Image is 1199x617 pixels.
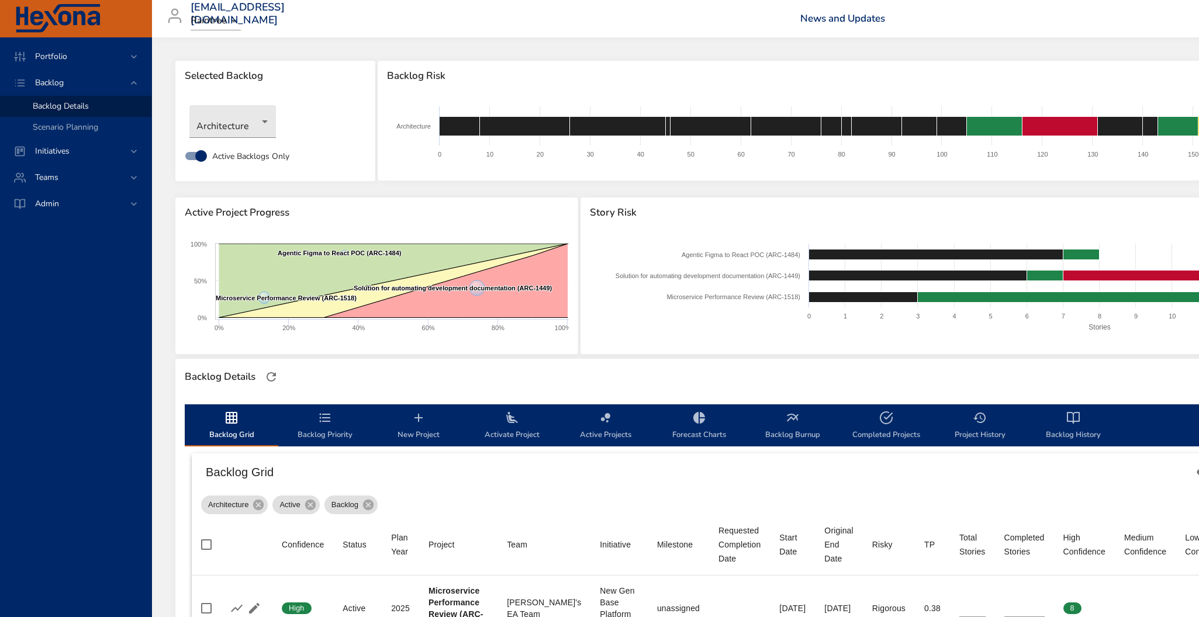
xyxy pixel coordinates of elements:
span: Active Project Progress [185,207,569,219]
button: Show Burnup [228,599,246,617]
text: 150 [1188,151,1198,158]
div: Initiative [600,538,631,552]
span: Portfolio [26,51,77,62]
text: 5 [989,313,992,320]
div: High Confidence [1063,531,1105,559]
span: Active Backlogs Only [212,150,289,162]
div: Sort [959,531,986,559]
text: 7 [1062,313,1065,320]
span: Backlog [26,77,73,88]
span: 8 [1063,603,1081,613]
text: 0 [438,151,441,158]
div: Raintree [191,12,241,30]
button: Edit Project Details [246,599,263,617]
div: Sort [429,538,455,552]
text: 3 [916,313,920,320]
text: 0% [215,324,224,331]
text: 130 [1088,151,1098,158]
text: 60 [738,151,745,158]
div: Sort [779,531,806,559]
text: 10 [486,151,493,158]
text: 40 [637,151,644,158]
div: unassigned [657,602,700,614]
span: Activate Project [472,411,552,442]
span: Active Projects [566,411,645,442]
text: 90 [889,151,896,158]
text: 50 [687,151,694,158]
text: Stories [1089,323,1110,331]
text: 100% [191,241,207,248]
div: Sort [391,531,410,559]
div: 2025 [391,602,410,614]
div: [DATE] [779,602,806,614]
div: Sort [657,538,693,552]
div: Active [272,495,319,514]
div: Sort [924,538,935,552]
text: 4 [952,313,956,320]
span: Initiative [600,538,638,552]
div: Project [429,538,455,552]
span: Status [343,538,372,552]
div: Architecture [201,495,268,514]
text: Microservice Performance Review (ARC-1518) [666,293,800,300]
text: 100% [555,324,571,331]
div: Start Date [779,531,806,559]
div: Team [507,538,527,552]
div: Plan Year [391,531,410,559]
div: [DATE] [824,602,853,614]
span: TP [924,538,941,552]
div: Architecture [189,105,276,138]
text: 0 [807,313,811,320]
text: 2 [880,313,883,320]
text: 6 [1025,313,1029,320]
span: Scenario Planning [33,122,98,133]
div: Sort [824,524,853,566]
div: Active [343,602,372,614]
div: Sort [507,538,527,552]
span: Backlog History [1034,411,1113,442]
div: Sort [872,538,893,552]
div: Sort [282,538,324,552]
span: Completed Projects [846,411,926,442]
div: TP [924,538,935,552]
text: 9 [1134,313,1138,320]
span: Backlog Grid [192,411,271,442]
div: Requested Completion Date [718,524,761,566]
button: Refresh Page [262,368,280,386]
text: 8 [1098,313,1101,320]
span: Selected Backlog [185,70,366,82]
div: Total Stories [959,531,986,559]
div: 0.38 [924,602,941,614]
div: Sort [1063,531,1105,559]
div: Backlog Details [181,368,259,386]
text: 80 [838,151,845,158]
div: Sort [718,524,761,566]
div: Confidence [282,538,324,552]
span: Backlog Priority [285,411,365,442]
text: 100 [937,151,948,158]
text: 110 [987,151,998,158]
span: Architecture [201,499,255,511]
span: High [282,603,312,613]
a: News and Updates [800,12,885,25]
img: Hexona [14,4,102,33]
span: Backlog [324,499,365,511]
span: Completed Stories [1004,531,1045,559]
span: Teams [26,172,68,183]
span: 0 [1124,603,1142,613]
text: 30 [587,151,594,158]
div: Medium Confidence [1124,531,1166,559]
text: 20% [282,324,295,331]
text: 70 [788,151,795,158]
text: 60% [422,324,435,331]
div: Status [343,538,367,552]
span: New Project [379,411,458,442]
span: Original End Date [824,524,853,566]
span: Active [272,499,307,511]
text: Agentic Figma to React POC (ARC-1484) [682,251,800,258]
